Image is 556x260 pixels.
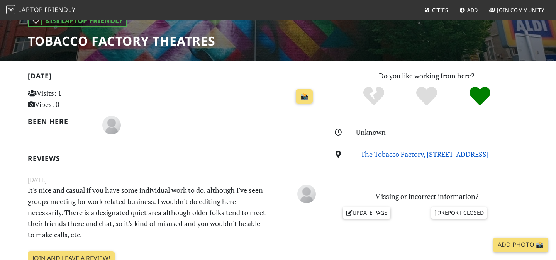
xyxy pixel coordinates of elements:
div: No [347,86,400,107]
img: LaptopFriendly [6,5,15,14]
div: Unknown [356,127,533,138]
div: Definitely! [453,86,507,107]
a: Update page [343,207,391,219]
p: It's nice and casual if you have some individual work to do, although I've seen groups meeting fo... [23,185,271,240]
a: LaptopFriendly LaptopFriendly [6,3,76,17]
span: Laptop [18,5,43,14]
span: Anka Evans [297,188,316,197]
img: blank-535327c66bd565773addf3077783bbfce4b00ec00e9fd257753287c682c7fa38.png [102,116,121,134]
span: Cities [432,7,448,14]
p: Do you like working from here? [325,70,528,82]
p: Visits: 1 Vibes: 0 [28,88,118,110]
div: Yes [400,86,453,107]
p: Missing or incorrect information? [325,191,528,202]
h2: [DATE] [28,72,316,83]
a: 📸 [296,89,313,104]
a: Add [456,3,481,17]
img: blank-535327c66bd565773addf3077783bbfce4b00ec00e9fd257753287c682c7fa38.png [297,185,316,203]
a: The Tobacco Factory, [STREET_ADDRESS] [361,150,489,159]
a: Join Community [486,3,548,17]
div: | 81% Laptop Friendly [28,14,127,27]
h1: Tobacco Factory Theatres [28,34,215,48]
small: [DATE] [23,175,320,185]
h2: Been here [28,117,93,126]
a: Cities [421,3,451,17]
span: Friendly [44,5,75,14]
h2: Reviews [28,155,316,163]
a: Report closed [431,207,487,219]
span: Join Community [497,7,544,14]
span: Anka Evans [102,120,121,129]
span: Add [467,7,478,14]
